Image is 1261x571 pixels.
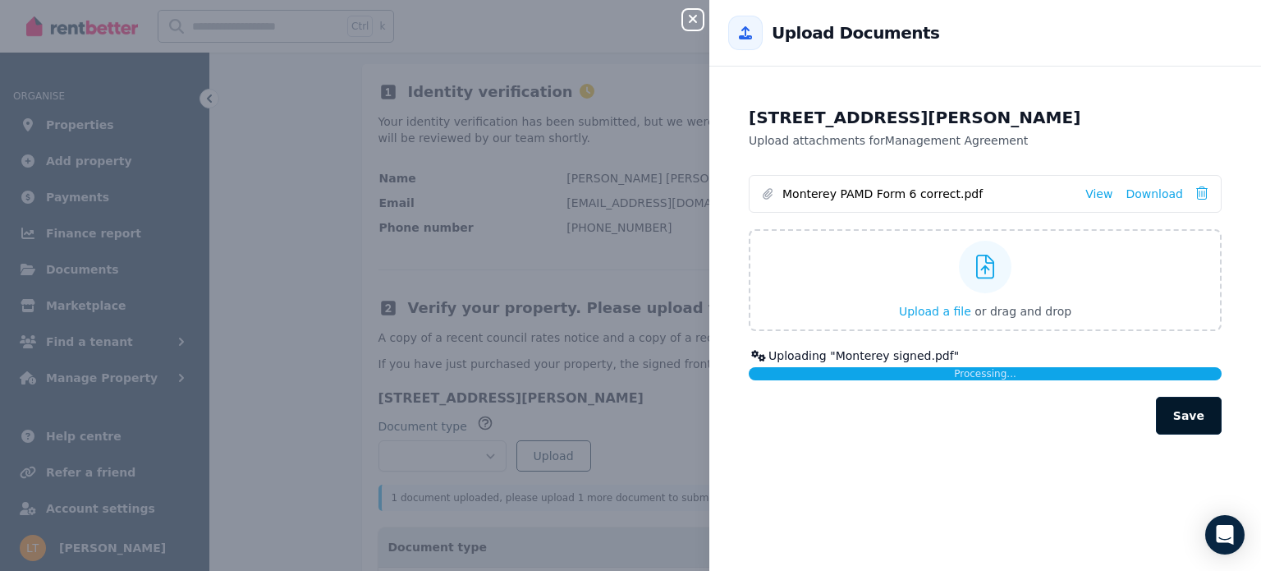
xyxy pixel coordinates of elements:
p: Upload attachments for Management Agreement [749,132,1222,149]
a: View [1085,186,1112,202]
span: or drag and drop [974,305,1071,318]
span: Processing... [954,368,1016,380]
h2: [STREET_ADDRESS][PERSON_NAME] [749,106,1222,129]
span: Upload a file [899,305,971,318]
span: Monterey PAMD Form 6 correct.pdf [782,186,1072,202]
button: Upload a file or drag and drop [899,303,1071,320]
div: Open Intercom Messenger [1205,515,1245,555]
div: Uploading " Monterey signed.pdf " [749,348,1222,364]
button: Save [1156,397,1222,435]
h2: Upload Documents [772,21,939,44]
a: Download [1126,186,1183,202]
